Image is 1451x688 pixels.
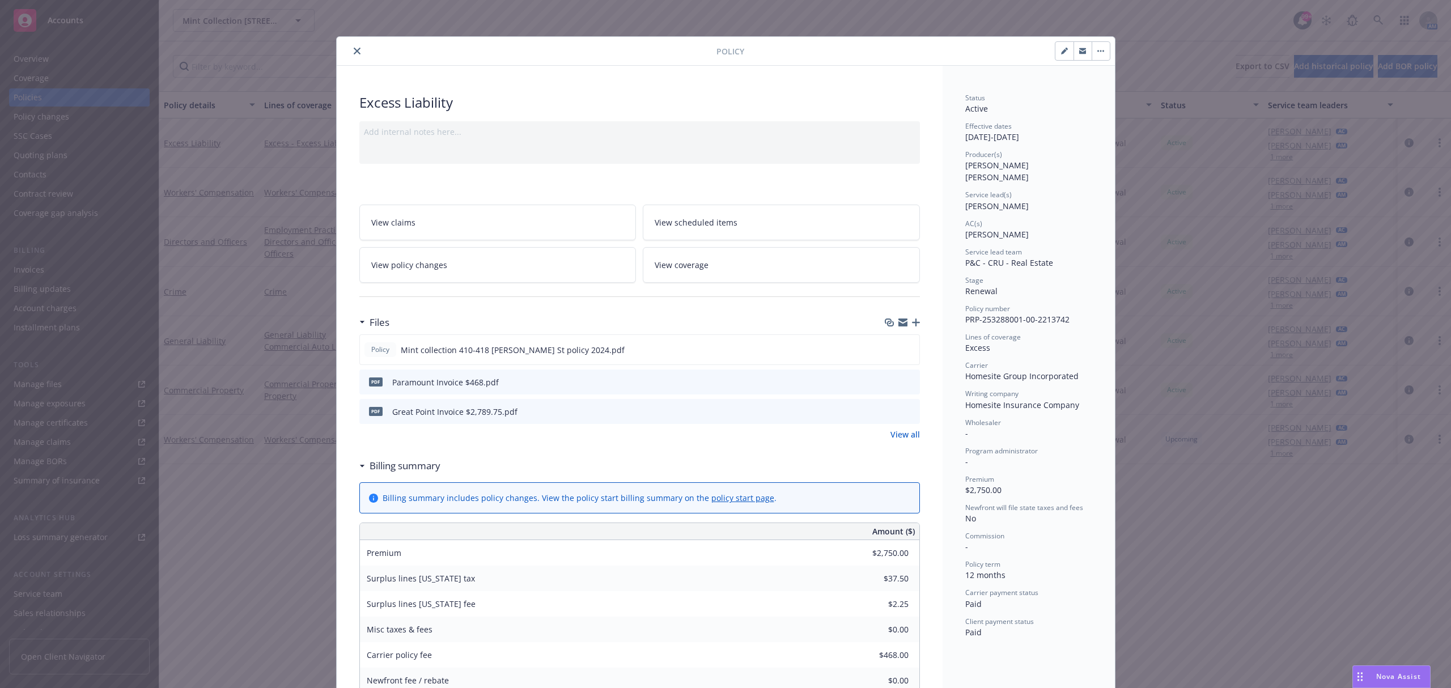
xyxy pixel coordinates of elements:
span: 12 months [965,570,1005,580]
span: [PERSON_NAME] [965,201,1029,211]
button: preview file [905,344,915,356]
span: Surplus lines [US_STATE] fee [367,598,476,609]
span: Newfront will file state taxes and fees [965,503,1083,512]
span: Active [965,103,988,114]
h3: Billing summary [370,458,440,473]
span: Policy [716,45,744,57]
span: Nova Assist [1376,672,1421,681]
span: - [965,456,968,467]
div: Great Point Invoice $2,789.75.pdf [392,406,517,418]
a: View policy changes [359,247,637,283]
button: download file [887,406,896,418]
span: Status [965,93,985,103]
button: preview file [905,406,915,418]
span: P&C - CRU - Real Estate [965,257,1053,268]
span: View policy changes [371,259,447,271]
span: PRP-253288001-00-2213742 [965,314,1070,325]
button: preview file [905,376,915,388]
span: Policy [369,345,392,355]
div: [DATE] - [DATE] [965,121,1092,143]
span: Mint collection 410-418 [PERSON_NAME] St policy 2024.pdf [401,344,625,356]
span: Effective dates [965,121,1012,131]
div: Billing summary includes policy changes. View the policy start billing summary on the . [383,492,777,504]
span: Paid [965,598,982,609]
span: Excess [965,342,990,353]
span: Homesite Group Incorporated [965,371,1079,381]
button: close [350,44,364,58]
div: Drag to move [1353,666,1367,687]
span: Stage [965,275,983,285]
h3: Files [370,315,389,330]
span: Renewal [965,286,998,296]
span: Surplus lines [US_STATE] tax [367,573,475,584]
span: pdf [369,377,383,386]
a: View scheduled items [643,205,920,240]
span: - [965,428,968,439]
span: [PERSON_NAME] [965,229,1029,240]
input: 0.00 [842,621,915,638]
button: download file [887,376,896,388]
div: Paramount Invoice $468.pdf [392,376,499,388]
span: Wholesaler [965,418,1001,427]
span: View claims [371,216,415,228]
input: 0.00 [842,570,915,587]
a: View coverage [643,247,920,283]
span: pdf [369,407,383,415]
div: Files [359,315,389,330]
span: Newfront fee / rebate [367,675,449,686]
span: Producer(s) [965,150,1002,159]
span: Service lead(s) [965,190,1012,199]
span: Policy number [965,304,1010,313]
span: View coverage [655,259,708,271]
button: download file [886,344,896,356]
span: Paid [965,627,982,638]
input: 0.00 [842,545,915,562]
a: View claims [359,205,637,240]
span: Client payment status [965,617,1034,626]
span: Carrier [965,360,988,370]
div: Excess Liability [359,93,920,112]
a: policy start page [711,492,774,503]
span: Writing company [965,389,1019,398]
span: Premium [965,474,994,484]
div: Billing summary [359,458,440,473]
span: Commission [965,531,1004,541]
button: Nova Assist [1352,665,1431,688]
span: No [965,513,976,524]
a: View all [890,428,920,440]
span: Program administrator [965,446,1038,456]
span: AC(s) [965,219,982,228]
input: 0.00 [842,596,915,613]
span: Misc taxes & fees [367,624,432,635]
span: Carrier policy fee [367,649,432,660]
span: $2,750.00 [965,485,1002,495]
span: [PERSON_NAME] [PERSON_NAME] [965,160,1031,182]
span: Carrier payment status [965,588,1038,597]
span: Policy term [965,559,1000,569]
span: Lines of coverage [965,332,1021,342]
span: Service lead team [965,247,1022,257]
div: Add internal notes here... [364,126,915,138]
span: Amount ($) [872,525,915,537]
span: Homesite Insurance Company [965,400,1079,410]
span: - [965,541,968,552]
span: Premium [367,547,401,558]
span: View scheduled items [655,216,737,228]
input: 0.00 [842,647,915,664]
